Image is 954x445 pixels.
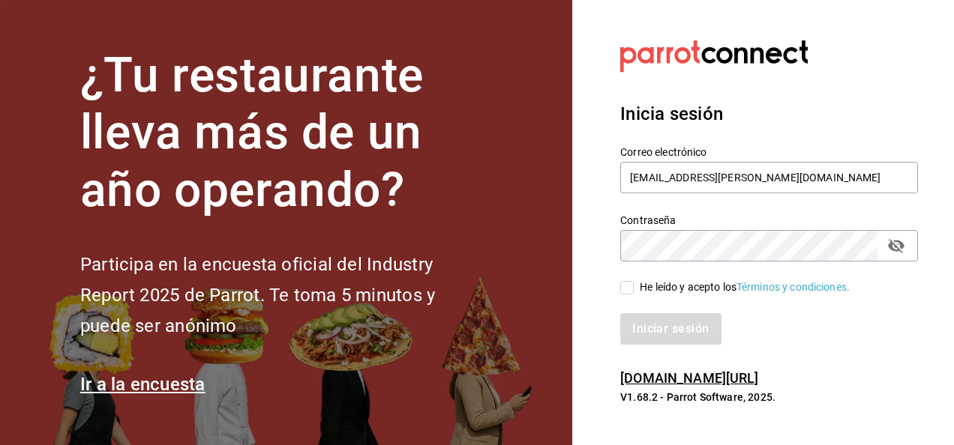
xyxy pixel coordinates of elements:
[883,233,909,258] button: passwordField
[80,47,485,220] h1: ¿Tu restaurante lleva más de un año operando?
[620,390,918,405] p: V1.68.2 - Parrot Software, 2025.
[620,370,758,386] a: [DOMAIN_NAME][URL]
[736,281,850,293] a: Términos y condiciones.
[620,100,918,127] h3: Inicia sesión
[620,214,918,225] label: Contraseña
[80,374,205,395] a: Ir a la encuesta
[620,162,918,193] input: Ingresa tu correo electrónico
[80,249,485,341] h2: Participa en la encuesta oficial del Industry Report 2025 de Parrot. Te toma 5 minutos y puede se...
[620,146,918,157] label: Correo electrónico
[640,279,850,295] div: He leído y acepto los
